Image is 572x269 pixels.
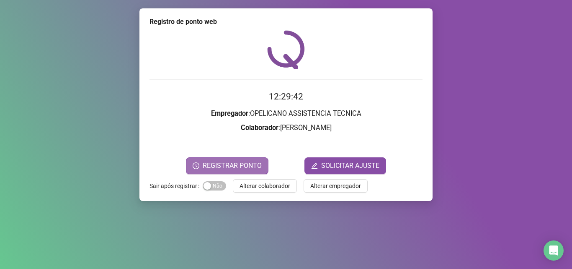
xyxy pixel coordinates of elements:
[149,108,423,119] h3: : OPELICANO ASSISTENCIA TECNICA
[310,181,361,191] span: Alterar empregador
[193,162,199,169] span: clock-circle
[544,240,564,261] div: Open Intercom Messenger
[211,110,248,118] strong: Empregador
[149,179,203,193] label: Sair após registrar
[267,30,305,69] img: QRPoint
[203,161,262,171] span: REGISTRAR PONTO
[233,179,297,193] button: Alterar colaborador
[240,181,290,191] span: Alterar colaborador
[241,124,278,132] strong: Colaborador
[186,157,268,174] button: REGISTRAR PONTO
[321,161,379,171] span: SOLICITAR AJUSTE
[149,17,423,27] div: Registro de ponto web
[149,123,423,133] h3: : [PERSON_NAME]
[304,157,386,174] button: editSOLICITAR AJUSTE
[311,162,318,169] span: edit
[304,179,368,193] button: Alterar empregador
[269,91,303,102] time: 12:29:42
